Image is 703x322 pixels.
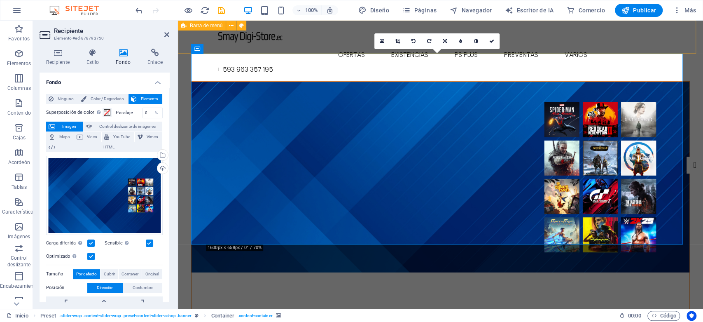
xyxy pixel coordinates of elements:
[190,23,222,28] font: Barra de menú
[399,4,440,17] button: Páginas
[116,59,131,65] font: Fondo
[54,27,83,35] font: Recipiente
[46,79,61,85] font: Fondo
[97,285,114,290] font: Dirección
[54,36,104,40] font: Elemento #ed-878793750
[421,33,437,49] a: Girar 90° a la derecha
[128,94,162,104] button: Elemento
[406,33,421,49] a: Girar 90° a la izquierda
[119,269,142,279] button: Contener
[628,313,641,319] font: 00:00
[390,33,406,49] a: Modo de recorte
[40,311,281,321] nav: migaja de pan
[121,272,138,276] font: Contener
[76,272,97,276] font: Por defecto
[46,142,162,152] button: HTML
[78,94,128,104] button: Color / Degradado
[7,61,31,66] font: Elementos
[355,4,392,17] button: Diseño
[147,59,163,65] font: Enlace
[147,134,158,139] font: Vimeo
[46,254,70,259] font: Optimizado
[62,124,76,129] font: Imagen
[91,96,124,101] font: Color / Degradado
[134,6,144,15] i: Undo: Change image (Ctrl+Z)
[15,313,28,319] font: Inicio
[46,59,69,65] font: Recipiente
[100,269,118,279] button: Cubrir
[46,132,74,142] button: Mapa
[46,110,94,115] font: Superposición de color
[83,122,162,132] button: Control deslizante de imágenes
[40,311,56,321] span: Click to select. Double-click to edit
[462,7,492,14] font: Navegador
[502,4,557,17] button: Escritor de IA
[453,33,468,49] a: Difuminar
[141,96,158,101] font: Elemento
[7,85,31,91] font: Columnas
[414,7,437,14] font: Páginas
[87,134,97,139] font: Video
[133,285,153,290] font: Costumbre
[374,33,390,49] a: Seleccione archivos del administrador de archivos, fotos de archivo o cargue archivo(s)
[46,240,76,246] font: Carga diferida
[437,33,453,49] a: Cambiar la orientación
[87,283,123,293] button: Dirección
[647,311,680,321] button: Código
[47,5,109,15] img: Logotipo del editor
[8,160,30,165] font: Acordeón
[276,313,281,318] i: This element contains a background
[46,156,163,235] div: software7-3DPkKC3jUof67iTPBRJgqg.png
[8,36,30,42] font: Favoritos
[217,6,226,15] i: Save (Ctrl+S)
[563,4,608,17] button: Comercio
[633,7,656,14] font: Publicar
[123,283,162,293] button: Costumbre
[579,7,605,14] font: Comercio
[13,135,26,141] font: Cajas
[46,122,83,132] button: Imagen
[200,5,210,15] button: recargar
[468,33,484,49] a: Escala de grises
[155,110,158,115] font: %
[195,313,199,318] i: This element is a customizable preset
[687,311,696,321] button: Centrados en el usuario
[86,59,99,65] font: Estilo
[134,5,144,15] button: deshacer
[46,271,63,277] font: Tamaño
[484,33,500,49] a: Confirmar (Ctrl ⏎)
[135,132,163,142] button: Vimeo
[102,132,134,142] button: YouTube
[116,110,133,115] font: Paralaje
[74,132,102,142] button: Video
[12,184,27,190] font: Tablas
[105,240,123,246] font: Sensible
[104,272,115,276] font: Cubrir
[113,134,130,139] font: YouTube
[370,7,389,14] font: Diseño
[305,7,318,13] font: 100%
[145,272,159,276] font: Original
[619,311,641,321] h6: Tiempo de sesión
[669,4,699,17] button: Más
[684,7,696,14] font: Más
[59,134,70,139] font: Mapa
[7,110,31,116] font: Contenido
[99,124,156,129] font: Control deslizante de imágenes
[326,7,334,14] i: Al cambiar el tamaño, se ajusta automáticamente el nivel de zoom para adaptarse al dispositivo el...
[73,269,100,279] button: Por defecto
[615,4,663,17] button: Publicar
[142,269,162,279] button: Original
[660,313,676,319] font: Código
[58,96,74,101] font: Ninguno
[7,255,30,268] font: Control deslizante
[7,311,28,321] a: Haga clic para cancelar la selección. Haga doble clic para abrir Páginas.
[46,94,78,104] button: Ninguno
[46,285,64,290] font: Posición
[2,209,36,215] font: Características
[446,4,495,17] button: Navegador
[103,145,114,149] font: HTML
[8,234,30,240] font: Imágenes
[59,311,192,321] span: . slider-wrap .content-slider-wrap .preset-content-slider-ashop .banner
[517,7,554,14] font: Escritor de IA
